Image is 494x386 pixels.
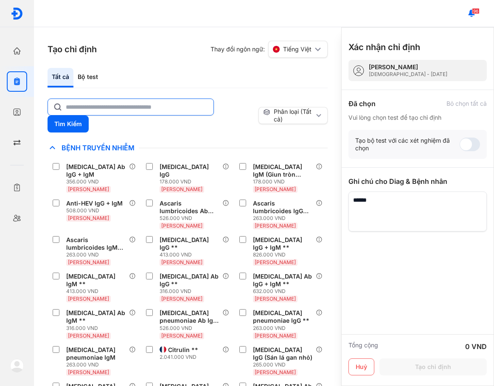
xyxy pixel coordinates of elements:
[66,361,129,368] div: 263.000 VND
[160,354,202,361] div: 2.041.000 VND
[348,358,374,375] button: Huỷ
[253,178,316,185] div: 178.000 VND
[255,223,296,229] span: [PERSON_NAME]
[73,68,102,87] div: Bộ test
[68,259,109,265] span: [PERSON_NAME]
[160,251,222,258] div: 413.000 VND
[369,63,447,71] div: [PERSON_NAME]
[161,332,202,339] span: [PERSON_NAME]
[10,359,24,372] img: logo
[211,41,328,58] div: Thay đổi ngôn ngữ:
[472,8,480,14] span: 96
[68,296,109,302] span: [PERSON_NAME]
[379,358,487,375] button: Tạo chỉ định
[66,288,129,295] div: 413.000 VND
[253,163,312,178] div: [MEDICAL_DATA] IgM (Giun tròn chuột)
[253,325,316,332] div: 263.000 VND
[253,346,312,361] div: [MEDICAL_DATA] IgG (Sán lá gan nhỏ)
[283,45,312,53] span: Tiếng Việt
[66,178,129,185] div: 356.000 VND
[160,288,222,295] div: 316.000 VND
[369,71,447,78] div: [DEMOGRAPHIC_DATA] - [DATE]
[68,332,109,339] span: [PERSON_NAME]
[57,144,139,152] span: Bệnh Truyền Nhiễm
[160,215,222,222] div: 526.000 VND
[253,200,312,215] div: Ascaris lumbricoides IgG (Giun đũa)
[48,68,73,87] div: Tất cả
[255,296,296,302] span: [PERSON_NAME]
[66,251,129,258] div: 263.000 VND
[348,176,487,186] div: Ghi chú cho Diag & Bệnh nhân
[66,200,123,207] div: Anti-HEV IgG + IgM
[68,186,109,192] span: [PERSON_NAME]
[161,259,202,265] span: [PERSON_NAME]
[160,178,222,185] div: 178.000 VND
[66,325,129,332] div: 316.000 VND
[253,215,316,222] div: 263.000 VND
[66,273,126,288] div: [MEDICAL_DATA] IgM **
[348,99,376,109] div: Đã chọn
[160,236,219,251] div: [MEDICAL_DATA] IgG **
[348,41,420,53] h3: Xác nhận chỉ định
[160,273,219,288] div: [MEDICAL_DATA] Ab IgG **
[11,7,23,20] img: logo
[168,346,198,354] div: Citrulin **
[348,114,487,121] div: Vui lòng chọn test để tạo chỉ định
[348,341,378,352] div: Tổng cộng
[255,332,296,339] span: [PERSON_NAME]
[255,186,296,192] span: [PERSON_NAME]
[263,108,314,123] div: Phân loại (Tất cả)
[68,215,109,221] span: [PERSON_NAME]
[160,325,222,332] div: 526.000 VND
[253,273,312,288] div: [MEDICAL_DATA] Ab IgG + IgM **
[68,369,109,375] span: [PERSON_NAME]
[160,309,219,324] div: [MEDICAL_DATA] pneumoniae Ab IgG + IgM **
[66,309,126,324] div: [MEDICAL_DATA] Ab IgM **
[48,43,97,55] h3: Tạo chỉ định
[66,207,126,214] div: 508.000 VND
[446,100,487,107] div: Bỏ chọn tất cả
[253,251,316,258] div: 826.000 VND
[255,369,296,375] span: [PERSON_NAME]
[48,116,89,132] button: Tìm Kiếm
[253,288,316,295] div: 632.000 VND
[355,137,460,152] div: Tạo bộ test với các xét nghiệm đã chọn
[161,223,202,229] span: [PERSON_NAME]
[161,186,202,192] span: [PERSON_NAME]
[255,259,296,265] span: [PERSON_NAME]
[253,361,316,368] div: 265.000 VND
[160,200,219,215] div: Ascaris lumbricoides Ab IgG + IgM
[66,346,126,361] div: [MEDICAL_DATA] pneumoniae IgM
[161,296,202,302] span: [PERSON_NAME]
[253,236,312,251] div: [MEDICAL_DATA] IgG + IgM **
[465,341,487,352] div: 0 VND
[160,163,219,178] div: [MEDICAL_DATA] IgG
[253,309,312,324] div: [MEDICAL_DATA] pneumoniae IgG **
[66,163,126,178] div: [MEDICAL_DATA] Ab IgG + IgM
[66,236,126,251] div: Ascaris lumbricoides IgM (Giun đũa)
